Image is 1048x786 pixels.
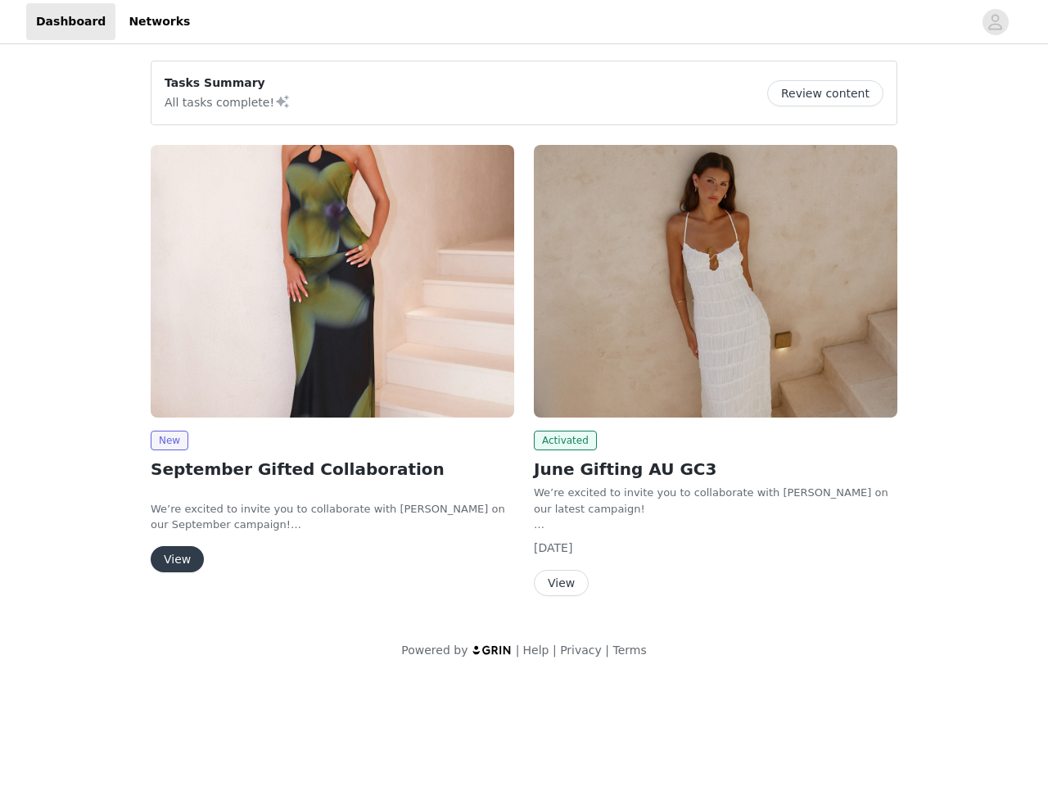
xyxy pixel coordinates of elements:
[26,3,115,40] a: Dashboard
[523,644,549,657] a: Help
[119,3,200,40] a: Networks
[151,145,514,418] img: Peppermayo AUS
[151,501,514,533] p: We’re excited to invite you to collaborate with [PERSON_NAME] on our September campaign!
[534,457,897,481] h2: June Gifting AU GC3
[605,644,609,657] span: |
[534,570,589,596] button: View
[151,431,188,450] span: New
[151,553,204,566] a: View
[560,644,602,657] a: Privacy
[472,644,513,655] img: logo
[987,9,1003,35] div: avatar
[767,80,883,106] button: Review content
[151,546,204,572] button: View
[165,92,291,111] p: All tasks complete!
[165,75,291,92] p: Tasks Summary
[401,644,468,657] span: Powered by
[534,485,897,517] div: We’re excited to invite you to collaborate with [PERSON_NAME] on our latest campaign!
[534,577,589,589] a: View
[516,644,520,657] span: |
[151,457,514,481] h2: September Gifted Collaboration
[534,145,897,418] img: Peppermayo AUS
[612,644,646,657] a: Terms
[534,541,572,554] span: [DATE]
[534,431,597,450] span: Activated
[553,644,557,657] span: |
